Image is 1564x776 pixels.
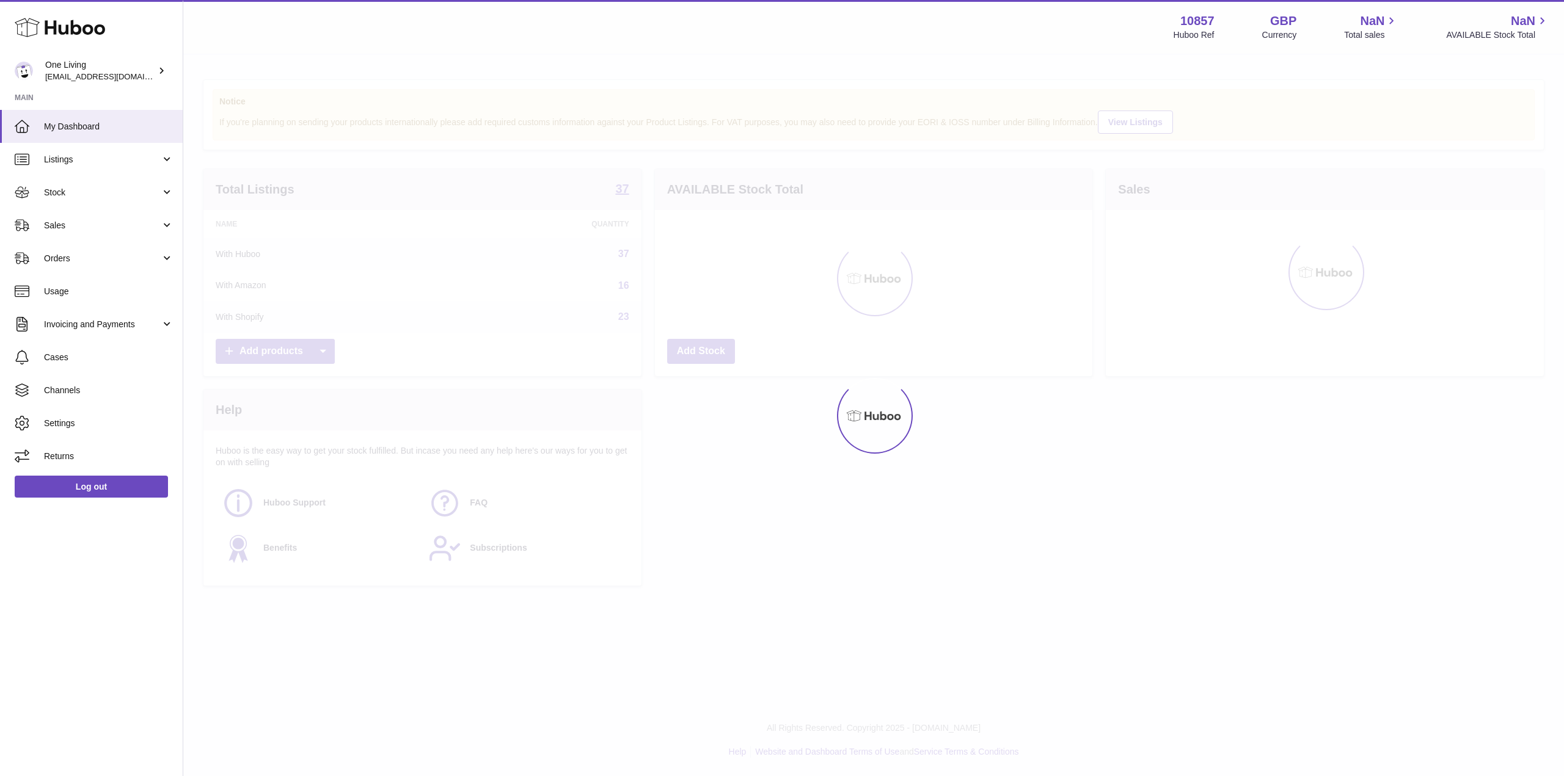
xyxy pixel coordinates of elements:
span: Sales [44,220,161,231]
a: NaN AVAILABLE Stock Total [1446,13,1549,41]
div: Currency [1262,29,1297,41]
span: Stock [44,187,161,198]
span: Listings [44,154,161,165]
img: ben@oneliving.com [15,62,33,80]
span: Usage [44,286,174,297]
span: AVAILABLE Stock Total [1446,29,1549,41]
div: Huboo Ref [1174,29,1215,41]
strong: 10857 [1180,13,1215,29]
a: Log out [15,476,168,498]
span: Returns [44,451,174,462]
span: Invoicing and Payments [44,319,161,330]
span: My Dashboard [44,121,174,132]
span: NaN [1511,13,1535,29]
span: NaN [1360,13,1384,29]
div: One Living [45,59,155,82]
span: Orders [44,253,161,264]
span: Channels [44,385,174,396]
span: Cases [44,352,174,363]
span: [EMAIL_ADDRESS][DOMAIN_NAME] [45,71,180,81]
span: Total sales [1344,29,1398,41]
span: Settings [44,418,174,429]
a: NaN Total sales [1344,13,1398,41]
strong: GBP [1270,13,1296,29]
